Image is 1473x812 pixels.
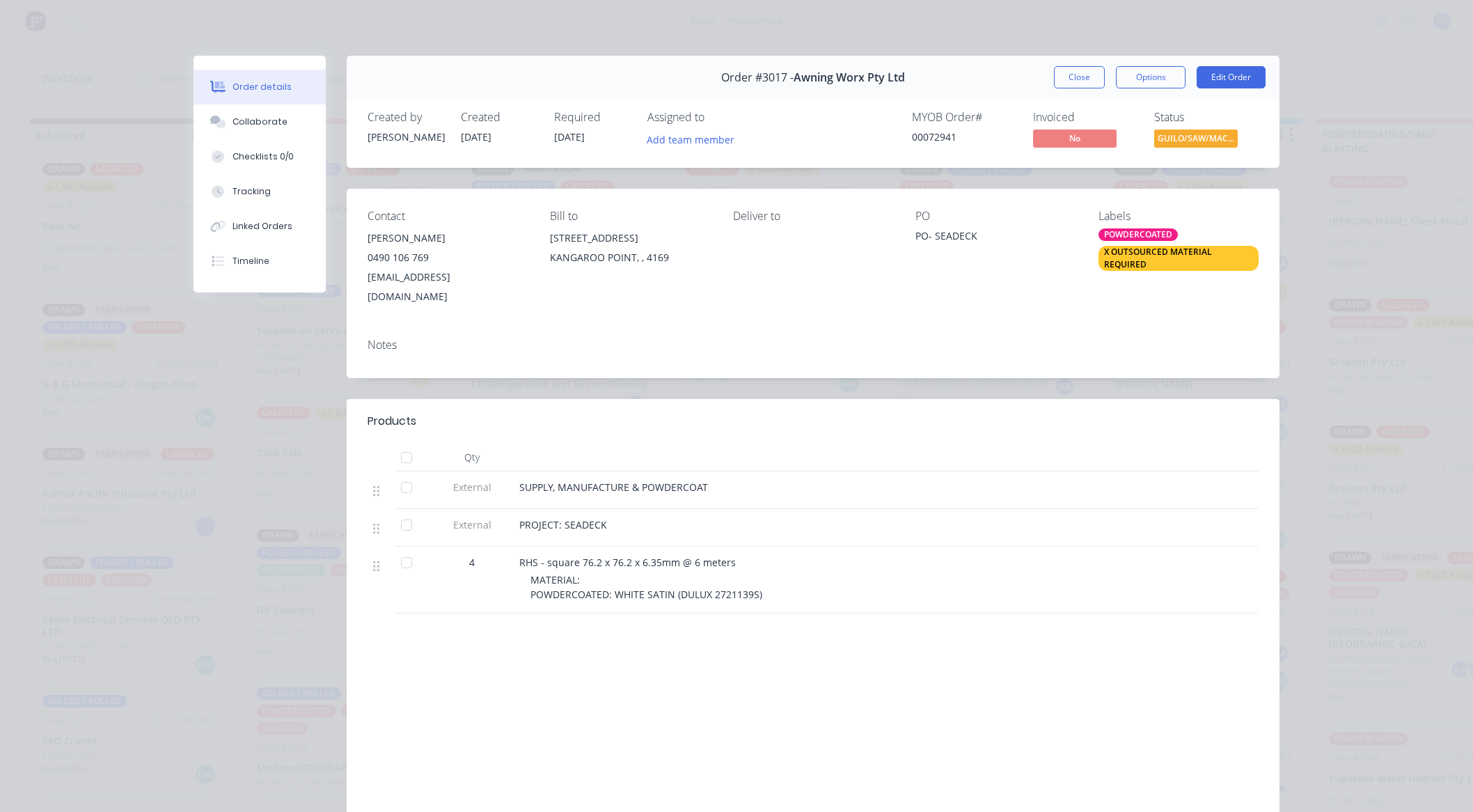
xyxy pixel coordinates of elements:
[550,228,710,273] div: [STREET_ADDRESS]KANGAROO POINT, , 4169
[915,210,1076,223] div: PO
[194,104,326,139] button: Collaborate
[368,111,444,124] div: Created by
[436,517,508,532] span: External
[519,556,736,569] span: RHS - square 76.2 x 76.2 x 6.35mm @ 6 meters
[194,70,326,104] button: Order details
[368,130,444,144] div: [PERSON_NAME]
[1098,228,1178,241] div: POWDERCOATED
[194,139,326,174] button: Checklists 0/0
[1054,66,1105,88] button: Close
[1154,130,1238,150] button: GUILO/SAW/MACHI...
[647,111,787,124] div: Assigned to
[368,413,416,430] div: Products
[530,573,762,601] span: MATERIAL: POWDERCOATED: WHITE SATIN (DULUX 2721139S)
[519,518,607,531] span: PROJECT: SEADECK
[912,111,1016,124] div: MYOB Order #
[915,228,1076,248] div: PO- SEADECK
[368,248,528,267] div: 0490 106 769
[368,210,528,223] div: Contact
[194,174,326,209] button: Tracking
[368,228,528,248] div: [PERSON_NAME]
[794,71,905,84] span: Awning Worx Pty Ltd
[519,481,708,494] span: SUPPLY, MANUFACTURE & POWDERCOAT
[368,267,528,306] div: [EMAIL_ADDRESS][DOMAIN_NAME]
[721,71,794,84] span: Order #3017 -
[194,209,326,244] button: Linked Orders
[554,130,585,143] span: [DATE]
[233,185,271,198] div: Tracking
[1033,111,1137,124] div: Invoiced
[550,228,710,248] div: [STREET_ADDRESS]
[1154,111,1259,124] div: Status
[1098,246,1259,271] div: X OUTSOURCED MATERIAL REQUIRED
[368,338,1259,352] div: Notes
[368,228,528,306] div: [PERSON_NAME]0490 106 769[EMAIL_ADDRESS][DOMAIN_NAME]
[1116,66,1186,88] button: Options
[469,555,475,570] span: 4
[1033,130,1117,147] span: No
[194,244,326,279] button: Timeline
[640,130,742,148] button: Add team member
[550,248,710,267] div: KANGAROO POINT, , 4169
[461,130,491,143] span: [DATE]
[461,111,537,124] div: Created
[1098,210,1259,223] div: Labels
[554,111,631,124] div: Required
[550,210,710,223] div: Bill to
[436,480,508,494] span: External
[1154,130,1238,147] span: GUILO/SAW/MACHI...
[233,255,269,267] div: Timeline
[233,220,292,233] div: Linked Orders
[233,116,287,128] div: Collaborate
[733,210,893,223] div: Deliver to
[1197,66,1266,88] button: Edit Order
[233,150,294,163] div: Checklists 0/0
[647,130,742,148] button: Add team member
[430,444,514,471] div: Qty
[233,81,292,93] div: Order details
[912,130,1016,144] div: 00072941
